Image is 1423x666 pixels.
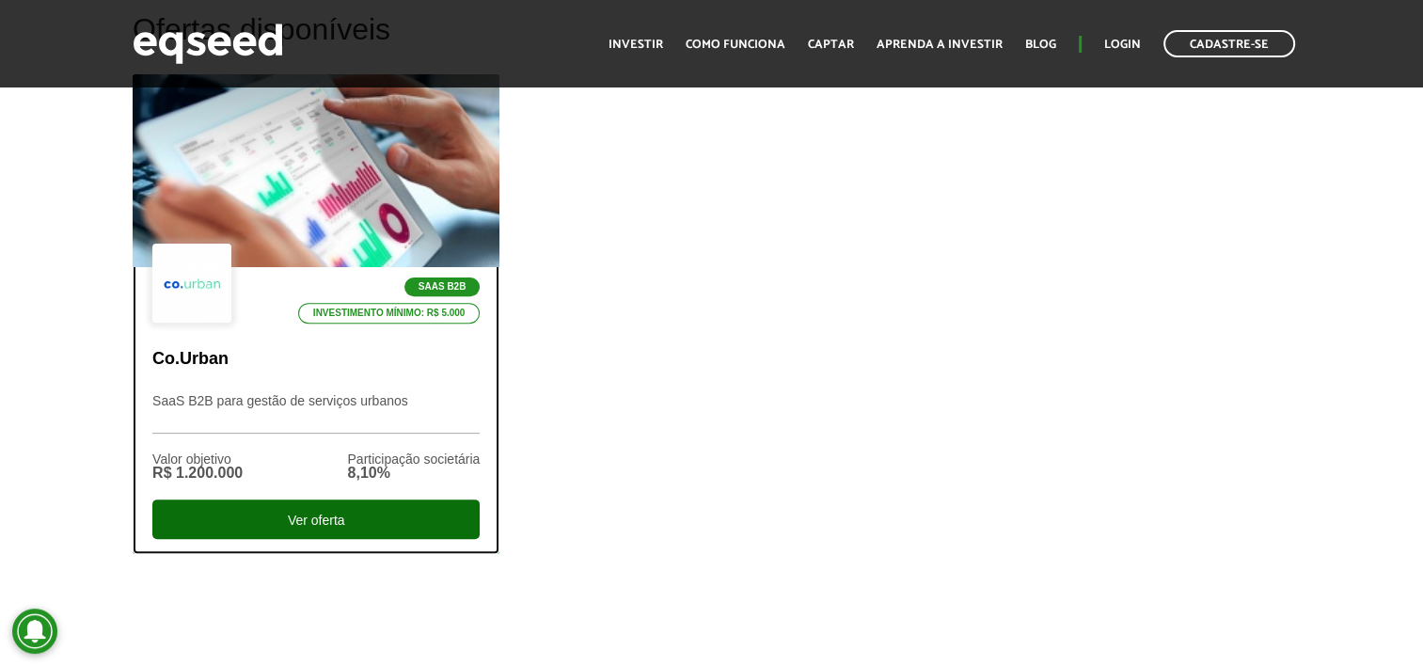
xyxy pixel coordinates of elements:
[808,39,854,51] a: Captar
[152,452,243,466] div: Valor objetivo
[877,39,1003,51] a: Aprenda a investir
[152,466,243,481] div: R$ 1.200.000
[152,349,480,370] p: Co.Urban
[298,303,481,324] p: Investimento mínimo: R$ 5.000
[152,499,480,539] div: Ver oferta
[404,277,481,296] p: SaaS B2B
[347,466,480,481] div: 8,10%
[1104,39,1141,51] a: Login
[347,452,480,466] div: Participação societária
[133,19,283,69] img: EqSeed
[1025,39,1056,51] a: Blog
[152,393,480,434] p: SaaS B2B para gestão de serviços urbanos
[133,74,499,553] a: SaaS B2B Investimento mínimo: R$ 5.000 Co.Urban SaaS B2B para gestão de serviços urbanos Valor ob...
[686,39,785,51] a: Como funciona
[609,39,663,51] a: Investir
[1163,30,1295,57] a: Cadastre-se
